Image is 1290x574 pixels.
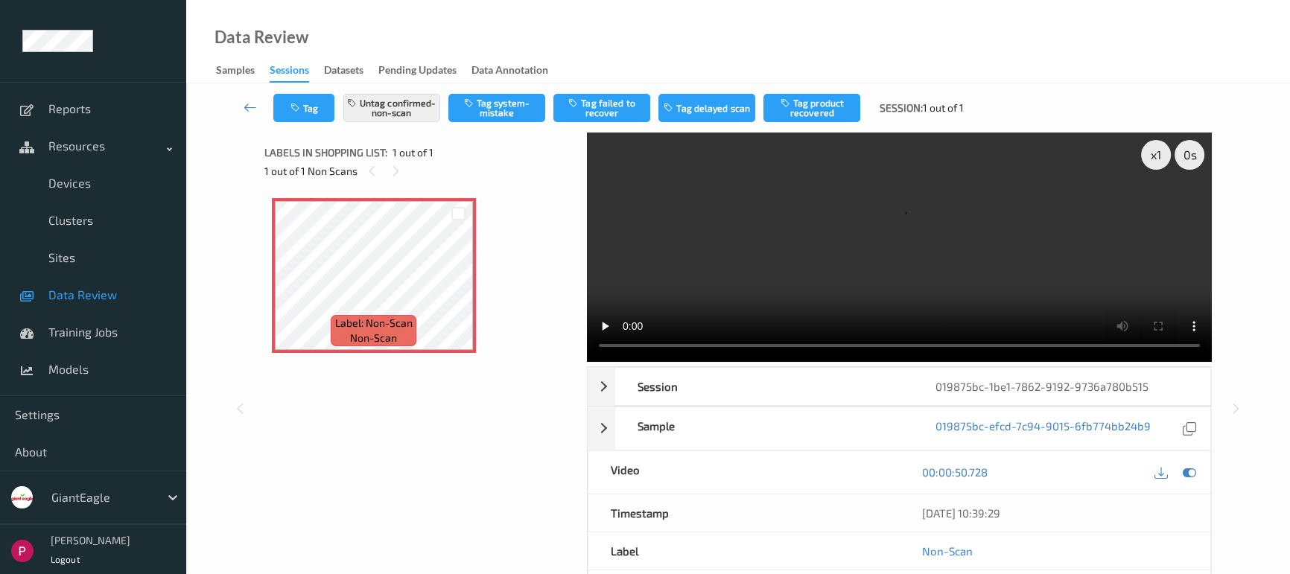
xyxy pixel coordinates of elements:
[922,543,973,558] a: Non-Scan
[216,60,270,81] a: Samples
[553,94,650,122] button: Tag failed to recover
[215,30,308,45] div: Data Review
[270,63,309,83] div: Sessions
[1175,140,1204,170] div: 0 s
[935,418,1151,439] a: 019875bc-efcd-7c94-9015-6fb774bb24b9
[350,331,397,345] span: non-scan
[913,368,1211,405] div: 019875bc-1be1-7862-9192-9736a780b515
[879,101,922,115] span: Session:
[922,506,1189,520] div: [DATE] 10:39:29
[588,451,900,494] div: Video
[393,145,433,160] span: 1 out of 1
[335,316,413,331] span: Label: Non-Scan
[378,60,471,81] a: Pending Updates
[343,94,440,122] button: Untag confirmed-non-scan
[615,368,913,405] div: Session
[922,465,988,479] a: 00:00:50.728
[588,532,900,570] div: Label
[588,367,1211,406] div: Session019875bc-1be1-7862-9192-9736a780b515
[763,94,860,122] button: Tag product recovered
[922,101,963,115] span: 1 out of 1
[264,145,387,160] span: Labels in shopping list:
[471,60,563,81] a: Data Annotation
[471,63,548,81] div: Data Annotation
[264,162,577,180] div: 1 out of 1 Non Scans
[216,63,255,81] div: Samples
[324,60,378,81] a: Datasets
[658,94,755,122] button: Tag delayed scan
[378,63,457,81] div: Pending Updates
[448,94,545,122] button: Tag system-mistake
[273,94,334,122] button: Tag
[615,407,913,450] div: Sample
[588,494,900,532] div: Timestamp
[324,63,363,81] div: Datasets
[270,60,324,83] a: Sessions
[1141,140,1171,170] div: x 1
[588,406,1211,450] div: Sample019875bc-efcd-7c94-9015-6fb774bb24b9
